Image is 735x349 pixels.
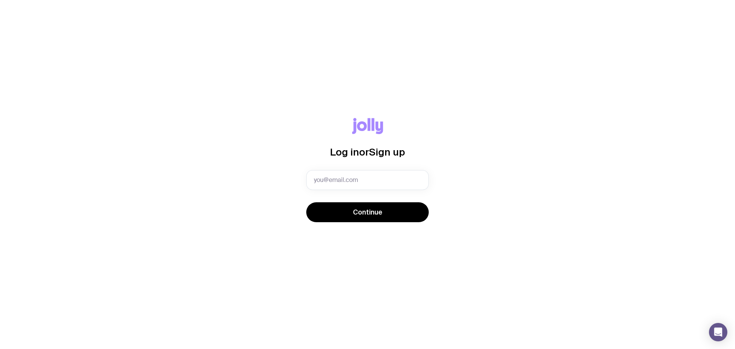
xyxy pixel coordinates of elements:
button: Continue [306,202,429,222]
input: you@email.com [306,170,429,190]
span: Sign up [369,146,405,157]
span: Log in [330,146,359,157]
span: or [359,146,369,157]
span: Continue [353,208,382,217]
div: Open Intercom Messenger [709,323,727,341]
